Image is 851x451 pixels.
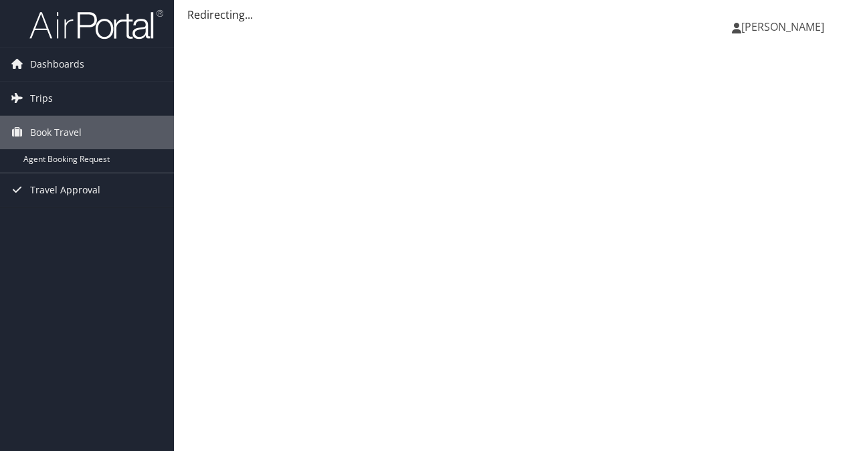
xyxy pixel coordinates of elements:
span: Book Travel [30,116,82,149]
span: Travel Approval [30,173,100,207]
div: Redirecting... [187,7,838,23]
a: [PERSON_NAME] [732,7,838,47]
img: airportal-logo.png [29,9,163,40]
span: [PERSON_NAME] [741,19,824,34]
span: Dashboards [30,48,84,81]
span: Trips [30,82,53,115]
